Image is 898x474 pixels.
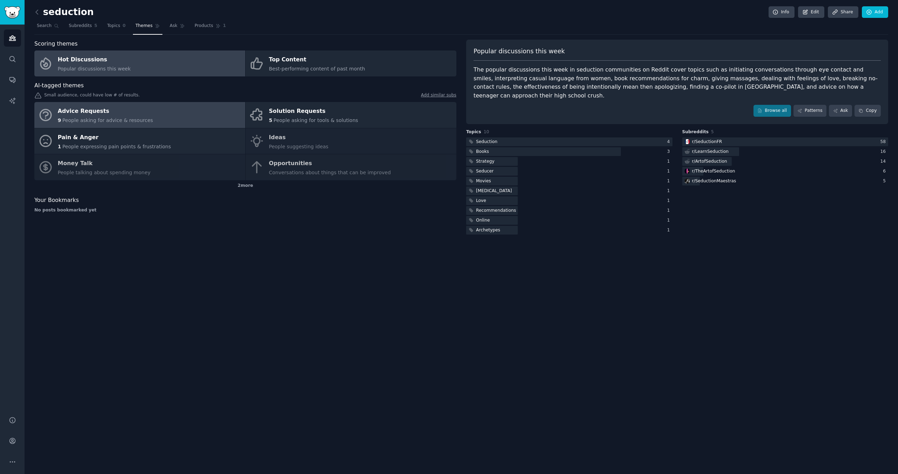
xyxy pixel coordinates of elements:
[685,178,690,183] img: SeductionMaestras
[466,177,672,185] a: Movies1
[192,20,228,35] a: Products1
[667,188,672,194] div: 1
[667,227,672,233] div: 1
[667,178,672,184] div: 1
[34,81,84,90] span: AI-tagged themes
[37,23,52,29] span: Search
[667,149,672,155] div: 3
[682,129,709,135] span: Subreddits
[466,157,672,166] a: Strategy1
[476,227,500,233] div: Archetypes
[476,188,512,194] div: [MEDICAL_DATA]
[466,147,672,156] a: Books3
[692,149,729,155] div: r/ LearnSeduction
[476,198,486,204] div: Love
[421,92,456,100] a: Add similar subs
[667,158,672,165] div: 1
[34,207,456,214] div: No posts bookmarked yet
[682,157,889,166] a: r/ArtofSeduction14
[685,169,690,174] img: TheArtofSeduction
[682,167,889,176] a: TheArtofSeductionr/TheArtofSeduction6
[62,144,171,149] span: People expressing pain points & frustrations
[34,7,94,18] h2: seduction
[58,106,153,117] div: Advice Requests
[692,168,735,175] div: r/ TheArtofSeduction
[862,6,888,18] a: Add
[667,139,672,145] div: 4
[58,66,131,72] span: Popular discussions this week
[466,187,672,195] a: [MEDICAL_DATA]1
[34,20,61,35] a: Search
[62,117,153,123] span: People asking for advice & resources
[692,178,736,184] div: r/ SeductionMaestras
[466,216,672,225] a: Online1
[476,208,516,214] div: Recommendations
[682,147,889,156] a: r/LearnSeduction16
[682,137,889,146] a: SeductionFRr/SeductionFR58
[246,102,456,128] a: Solution Requests5People asking for tools & solutions
[880,158,888,165] div: 14
[269,106,358,117] div: Solution Requests
[484,129,489,134] span: 10
[58,54,131,66] div: Hot Discussions
[269,117,273,123] span: 5
[474,47,565,56] span: Popular discussions this week
[769,6,795,18] a: Info
[34,92,456,100] div: Small audience, could have low # of results.
[880,139,888,145] div: 58
[667,168,672,175] div: 1
[880,149,888,155] div: 16
[682,177,889,185] a: SeductionMaestrasr/SeductionMaestras5
[34,196,79,205] span: Your Bookmarks
[105,20,128,35] a: Topics0
[246,50,456,76] a: Top ContentBest-performing content of past month
[667,217,672,224] div: 1
[793,105,826,117] a: Patterns
[170,23,177,29] span: Ask
[34,102,245,128] a: Advice Requests9People asking for advice & resources
[123,23,126,29] span: 0
[66,20,100,35] a: Subreddits5
[798,6,824,18] a: Edit
[58,144,61,149] span: 1
[69,23,92,29] span: Subreddits
[135,23,153,29] span: Themes
[34,128,245,154] a: Pain & Anger1People expressing pain points & frustrations
[466,226,672,235] a: Archetypes1
[4,6,20,19] img: GummySearch logo
[466,167,672,176] a: Seducer1
[195,23,213,29] span: Products
[883,168,888,175] div: 6
[466,206,672,215] a: Recommendations1
[667,208,672,214] div: 1
[476,217,490,224] div: Online
[667,198,672,204] div: 1
[58,132,171,143] div: Pain & Anger
[476,158,495,165] div: Strategy
[476,139,497,145] div: Seduction
[855,105,881,117] button: Copy
[829,105,852,117] a: Ask
[269,54,365,66] div: Top Content
[828,6,858,18] a: Share
[692,139,722,145] div: r/ SeductionFR
[692,158,727,165] div: r/ ArtofSeduction
[466,196,672,205] a: Love1
[34,40,78,48] span: Scoring themes
[167,20,187,35] a: Ask
[476,178,491,184] div: Movies
[34,50,245,76] a: Hot DiscussionsPopular discussions this week
[94,23,98,29] span: 5
[753,105,791,117] a: Browse all
[474,66,881,100] div: The popular discussions this week in seduction communities on Reddit cover topics such as initiat...
[711,129,714,134] span: 5
[685,139,690,144] img: SeductionFR
[466,137,672,146] a: Seduction4
[133,20,162,35] a: Themes
[476,149,489,155] div: Books
[269,66,365,72] span: Best-performing content of past month
[883,178,888,184] div: 5
[274,117,358,123] span: People asking for tools & solutions
[466,129,481,135] span: Topics
[107,23,120,29] span: Topics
